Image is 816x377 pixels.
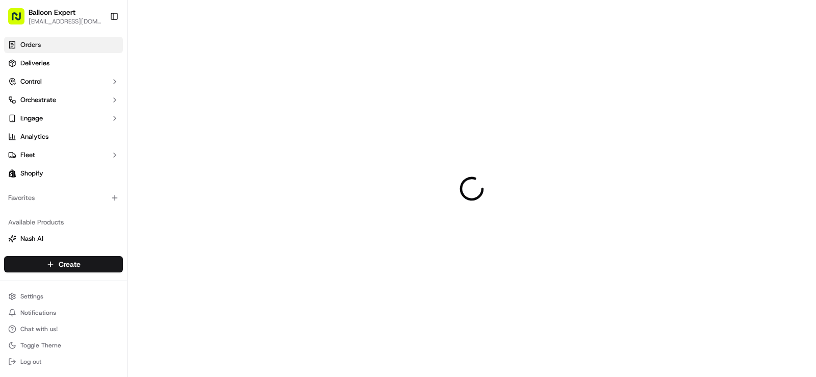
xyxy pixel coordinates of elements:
[20,150,35,160] span: Fleet
[4,92,123,108] button: Orchestrate
[8,169,16,178] img: Shopify logo
[4,165,123,182] a: Shopify
[20,169,43,178] span: Shopify
[4,37,123,53] a: Orders
[4,55,123,71] a: Deliveries
[20,292,43,300] span: Settings
[59,259,81,269] span: Create
[4,129,123,145] a: Analytics
[20,341,61,349] span: Toggle Theme
[20,234,43,243] span: Nash AI
[4,306,123,320] button: Notifications
[8,234,119,243] a: Nash AI
[20,114,43,123] span: Engage
[4,231,123,247] button: Nash AI
[4,190,123,206] div: Favorites
[4,322,123,336] button: Chat with us!
[20,309,56,317] span: Notifications
[4,289,123,304] button: Settings
[4,214,123,231] div: Available Products
[20,358,41,366] span: Log out
[4,4,106,29] button: Balloon Expert[EMAIL_ADDRESS][DOMAIN_NAME]
[29,17,101,26] button: [EMAIL_ADDRESS][DOMAIN_NAME]
[20,59,49,68] span: Deliveries
[20,132,48,141] span: Analytics
[29,7,75,17] button: Balloon Expert
[4,338,123,353] button: Toggle Theme
[20,77,42,86] span: Control
[20,95,56,105] span: Orchestrate
[4,73,123,90] button: Control
[4,256,123,272] button: Create
[20,40,41,49] span: Orders
[4,147,123,163] button: Fleet
[4,355,123,369] button: Log out
[20,325,58,333] span: Chat with us!
[4,110,123,127] button: Engage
